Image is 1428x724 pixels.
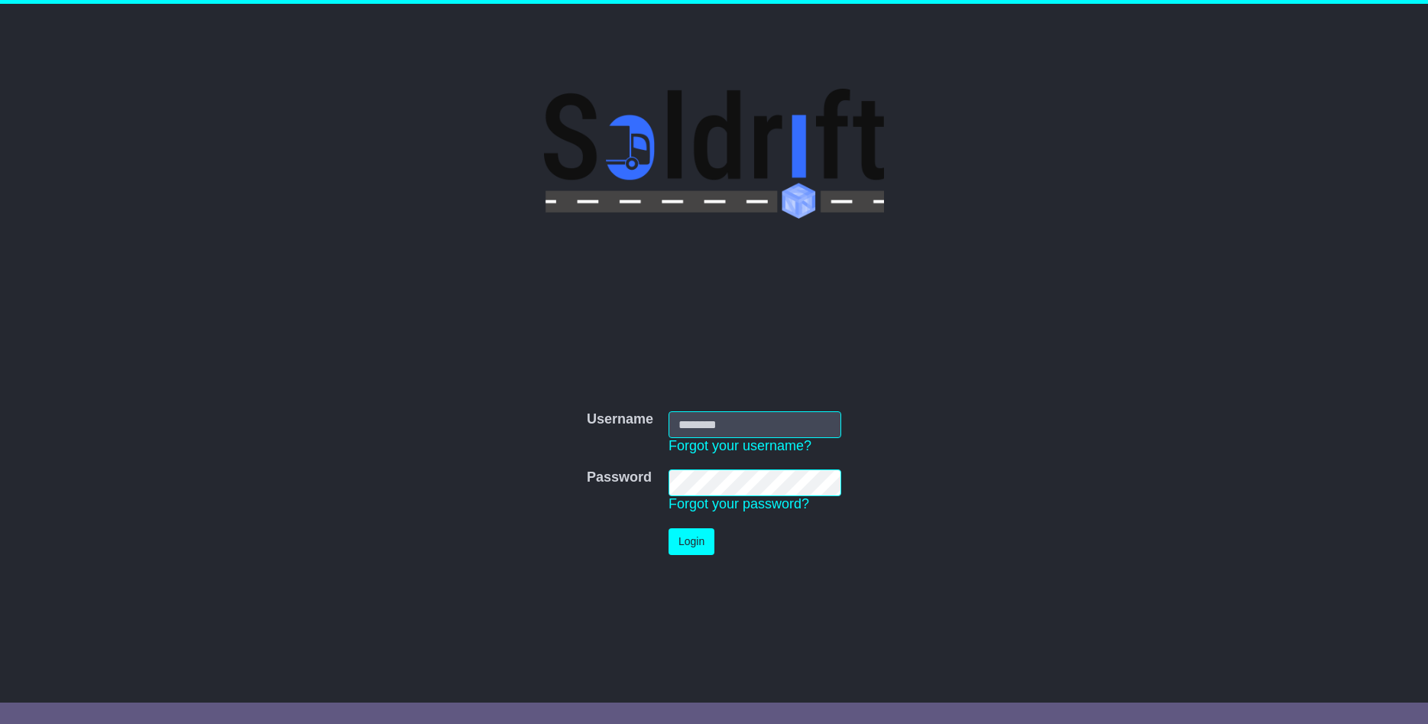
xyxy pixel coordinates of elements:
a: Forgot your username? [669,438,811,453]
button: Login [669,528,714,555]
label: Username [587,411,653,428]
a: Forgot your password? [669,496,809,511]
label: Password [587,469,652,486]
img: Soldrift Pty Ltd [544,89,884,219]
